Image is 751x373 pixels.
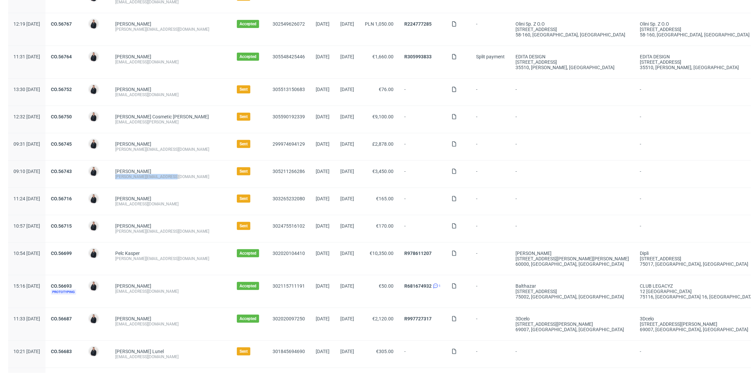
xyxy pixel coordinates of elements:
[89,221,98,231] img: Adrian Margula
[115,169,151,174] a: [PERSON_NAME]
[51,21,72,27] a: CO.56767
[51,196,72,201] a: CO.56716
[515,27,629,32] div: [STREET_ADDRESS]
[89,85,98,94] img: Adrian Margula
[316,54,330,59] span: [DATE]
[340,21,354,27] span: [DATE]
[515,65,629,70] div: 35510, [PERSON_NAME] , [GEOGRAPHIC_DATA]
[372,54,394,59] span: €1,660.00
[316,316,330,321] span: [DATE]
[51,316,72,321] a: CO.56687
[376,223,394,229] span: €170.00
[115,59,226,65] div: [EMAIL_ADDRESS][DOMAIN_NAME]
[273,283,305,289] a: 302115711191
[476,283,505,299] span: -
[51,349,72,354] a: CO.56683
[316,283,330,289] span: [DATE]
[316,349,330,354] span: [DATE]
[115,119,226,125] div: [EMAIL_ADDRESS][PERSON_NAME]
[372,316,394,321] span: €2,120.00
[240,283,256,289] span: Accepted
[476,223,505,234] span: -
[240,87,248,92] span: Sent
[316,87,330,92] span: [DATE]
[515,169,629,179] span: -
[515,251,629,256] div: [PERSON_NAME]
[340,316,354,321] span: [DATE]
[273,223,305,229] a: 302475516102
[515,59,629,65] div: [STREET_ADDRESS]
[476,54,505,59] span: Split payment
[340,87,354,92] span: [DATE]
[476,114,505,125] span: -
[240,141,248,147] span: Sent
[13,169,40,174] span: 09:10 [DATE]
[515,114,629,125] span: -
[273,251,305,256] a: 302020104410
[273,141,305,147] a: 299974694129
[476,251,505,267] span: -
[515,289,629,294] div: [STREET_ADDRESS]
[515,321,629,327] div: [STREET_ADDRESS][PERSON_NAME]
[515,294,629,299] div: 75002, [GEOGRAPHIC_DATA] , [GEOGRAPHIC_DATA]
[340,54,354,59] span: [DATE]
[13,196,40,201] span: 11:24 [DATE]
[515,256,629,261] div: [STREET_ADDRESS][PERSON_NAME][PERSON_NAME]
[273,114,305,119] a: 305590192339
[115,321,226,327] div: [EMAIL_ADDRESS][DOMAIN_NAME]
[89,249,98,258] img: Adrian Margula
[515,32,629,37] div: 58-160, [GEOGRAPHIC_DATA] , [GEOGRAPHIC_DATA]
[89,139,98,149] img: Adrian Margula
[316,141,330,147] span: [DATE]
[273,87,305,92] a: 305513150683
[340,114,354,119] span: [DATE]
[372,114,394,119] span: €9,100.00
[115,289,226,294] div: [EMAIL_ADDRESS][DOMAIN_NAME]
[515,349,629,360] span: -
[240,21,256,27] span: Accepted
[240,114,248,119] span: Sent
[404,169,441,179] span: -
[273,196,305,201] a: 303265232080
[316,251,330,256] span: [DATE]
[51,283,72,289] a: CO.56693
[376,196,394,201] span: €165.00
[316,21,330,27] span: [DATE]
[404,251,432,256] a: R978611207
[51,251,72,256] a: CO.56699
[370,251,394,256] span: €10,350.00
[13,283,40,289] span: 15:16 [DATE]
[476,196,505,207] span: -
[515,141,629,152] span: -
[89,281,98,291] img: Adrian Margula
[13,87,40,92] span: 13:30 [DATE]
[240,169,248,174] span: Sent
[115,354,226,360] div: [EMAIL_ADDRESS][DOMAIN_NAME]
[404,141,441,152] span: -
[340,283,354,289] span: [DATE]
[340,223,354,229] span: [DATE]
[51,223,72,229] a: CO.56715
[273,21,305,27] a: 302549626072
[515,223,629,234] span: -
[372,169,394,174] span: €3,450.00
[13,21,40,27] span: 12:19 [DATE]
[432,283,441,289] a: 1
[89,19,98,29] img: Adrian Margula
[51,54,72,59] a: CO.56764
[404,21,432,27] a: R224777285
[115,316,151,321] a: [PERSON_NAME]
[340,251,354,256] span: [DATE]
[240,251,256,256] span: Accepted
[515,21,629,27] div: Olini sp. z o.o
[404,283,432,289] a: R681674932
[115,87,151,92] a: [PERSON_NAME]
[273,169,305,174] a: 305211266286
[476,141,505,152] span: -
[115,223,151,229] a: [PERSON_NAME]
[115,174,226,179] div: [PERSON_NAME][EMAIL_ADDRESS][DOMAIN_NAME]
[476,349,505,360] span: -
[13,223,40,229] span: 10:57 [DATE]
[273,316,305,321] a: 302020097250
[476,21,505,37] span: -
